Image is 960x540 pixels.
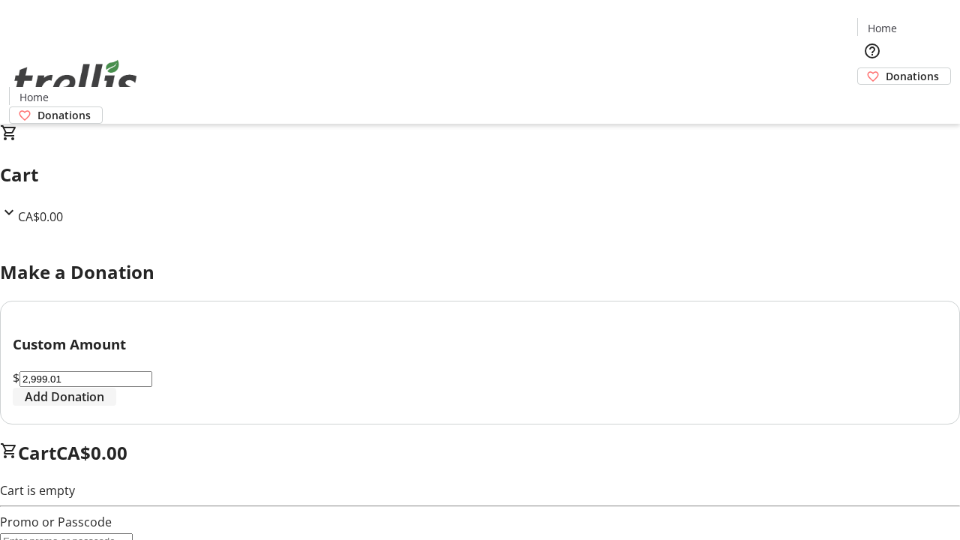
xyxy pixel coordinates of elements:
[9,43,142,118] img: Orient E2E Organization g0L3osMbLW's Logo
[858,20,906,36] a: Home
[19,371,152,387] input: Donation Amount
[13,334,947,355] h3: Custom Amount
[18,208,63,225] span: CA$0.00
[13,370,19,386] span: $
[37,107,91,123] span: Donations
[56,440,127,465] span: CA$0.00
[25,388,104,406] span: Add Donation
[9,106,103,124] a: Donations
[19,89,49,105] span: Home
[868,20,897,36] span: Home
[857,36,887,66] button: Help
[886,68,939,84] span: Donations
[857,67,951,85] a: Donations
[13,388,116,406] button: Add Donation
[857,85,887,115] button: Cart
[10,89,58,105] a: Home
